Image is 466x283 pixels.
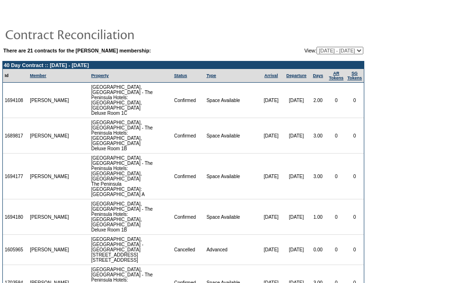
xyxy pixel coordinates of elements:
td: Space Available [204,118,258,154]
td: 1689817 [3,118,28,154]
td: [PERSON_NAME] [28,235,71,265]
a: Departure [286,73,307,78]
td: [GEOGRAPHIC_DATA], [GEOGRAPHIC_DATA] - The Peninsula Hotels: [GEOGRAPHIC_DATA], [GEOGRAPHIC_DATA]... [89,199,172,235]
a: Member [30,73,46,78]
td: [PERSON_NAME] [28,199,71,235]
a: SGTokens [347,71,362,80]
td: 0 [327,235,345,265]
td: [DATE] [258,83,283,118]
td: 0 [327,83,345,118]
td: 0 [327,199,345,235]
td: [PERSON_NAME] [28,154,71,199]
a: Type [206,73,216,78]
td: [DATE] [284,83,309,118]
td: Confirmed [172,83,205,118]
td: [DATE] [284,154,309,199]
td: 0 [327,118,345,154]
td: Confirmed [172,118,205,154]
td: 0 [345,235,364,265]
td: [DATE] [284,199,309,235]
a: Days [313,73,323,78]
td: 1605965 [3,235,28,265]
td: [PERSON_NAME] [28,118,71,154]
td: 2.00 [309,83,327,118]
td: 0 [345,118,364,154]
td: Id [3,69,28,83]
td: [GEOGRAPHIC_DATA], [GEOGRAPHIC_DATA] - The Peninsula Hotels: [GEOGRAPHIC_DATA], [GEOGRAPHIC_DATA]... [89,83,172,118]
td: [PERSON_NAME] [28,83,71,118]
b: There are 21 contracts for the [PERSON_NAME] membership: [3,48,151,53]
td: 0 [345,199,364,235]
td: [DATE] [258,154,283,199]
td: Space Available [204,83,258,118]
td: 40 Day Contract :: [DATE] - [DATE] [3,61,364,69]
td: Space Available [204,154,258,199]
a: Arrival [264,73,278,78]
td: [DATE] [284,235,309,265]
td: Advanced [204,235,258,265]
td: Confirmed [172,199,205,235]
td: 0.00 [309,235,327,265]
a: ARTokens [329,71,343,80]
td: Confirmed [172,154,205,199]
img: pgTtlContractReconciliation.gif [5,25,194,43]
a: Property [91,73,109,78]
td: View: [261,47,363,54]
td: [GEOGRAPHIC_DATA], [GEOGRAPHIC_DATA] - The Peninsula Hotels: [GEOGRAPHIC_DATA], [GEOGRAPHIC_DATA]... [89,118,172,154]
td: 3.00 [309,154,327,199]
td: 3.00 [309,118,327,154]
td: [GEOGRAPHIC_DATA], [GEOGRAPHIC_DATA] - The Peninsula Hotels: [GEOGRAPHIC_DATA], [GEOGRAPHIC_DATA]... [89,154,172,199]
a: Status [174,73,187,78]
td: [DATE] [284,118,309,154]
td: 1694177 [3,154,28,199]
td: [DATE] [258,235,283,265]
td: 1.00 [309,199,327,235]
td: 0 [345,154,364,199]
td: [DATE] [258,199,283,235]
td: [GEOGRAPHIC_DATA], [GEOGRAPHIC_DATA] - [GEOGRAPHIC_DATA][STREET_ADDRESS] [STREET_ADDRESS] [89,235,172,265]
td: [DATE] [258,118,283,154]
td: 1694108 [3,83,28,118]
td: 0 [345,83,364,118]
td: Cancelled [172,235,205,265]
td: 1694180 [3,199,28,235]
td: Space Available [204,199,258,235]
td: 0 [327,154,345,199]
